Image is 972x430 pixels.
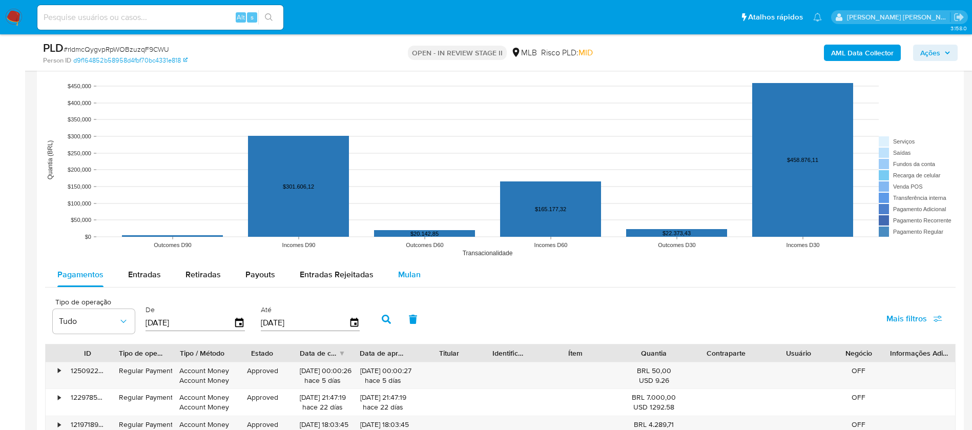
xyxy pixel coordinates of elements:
a: d9f164852b58958d4fbf70bc4331e818 [73,56,188,65]
div: MLB [511,47,537,58]
b: PLD [43,39,64,56]
button: Ações [913,45,958,61]
span: Atalhos rápidos [748,12,803,23]
span: # rIdmcQygvpRpWOBzuzqF9CWU [64,44,169,54]
span: MID [578,47,593,58]
b: AML Data Collector [831,45,894,61]
a: Sair [954,12,964,23]
span: 3.158.0 [950,24,967,32]
button: search-icon [258,10,279,25]
p: renata.fdelgado@mercadopago.com.br [847,12,950,22]
span: s [251,12,254,22]
p: OPEN - IN REVIEW STAGE II [408,46,507,60]
input: Pesquise usuários ou casos... [37,11,283,24]
span: Alt [237,12,245,22]
b: Person ID [43,56,71,65]
a: Notificações [813,13,822,22]
button: AML Data Collector [824,45,901,61]
span: Risco PLD: [541,47,593,58]
span: Ações [920,45,940,61]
